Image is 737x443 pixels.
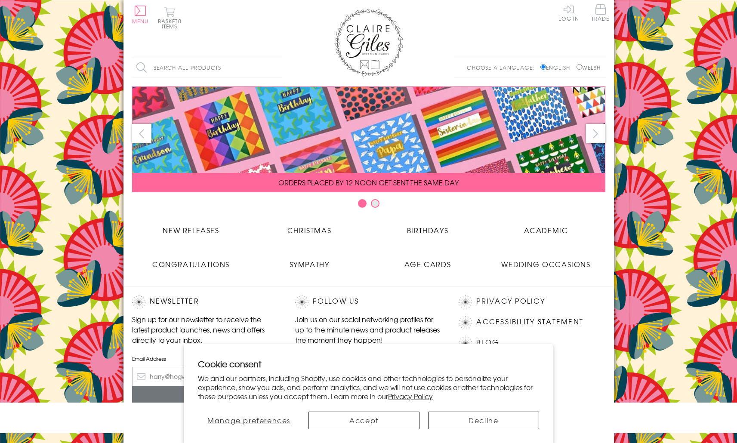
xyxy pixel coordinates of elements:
[290,259,330,269] span: Sympathy
[358,199,367,208] button: Carousel Page 1 (Current Slide)
[132,218,250,235] a: New Releases
[592,4,610,23] a: Trade
[540,64,546,70] input: English
[207,415,290,425] span: Manage preferences
[540,64,574,71] label: English
[476,316,583,328] a: Accessibility Statement
[586,124,605,143] button: next
[487,218,605,235] a: Academic
[132,17,149,25] span: Menu
[295,314,441,345] p: Join us on our social networking profiles for up to the minute news and product releases the mome...
[132,314,278,345] p: Sign up for our newsletter to receive the latest product launches, news and offers directly to yo...
[132,252,250,269] a: Congratulations
[592,4,610,21] span: Trade
[132,199,605,212] div: Carousel Pagination
[158,7,182,29] button: Basket0 items
[476,295,545,307] a: Privacy Policy
[132,124,151,143] button: prev
[278,177,459,188] span: ORDERS PLACED BY 12 NOON GET SENT THE SAME DAY
[295,295,441,308] h2: Follow Us
[577,64,582,70] input: Welsh
[371,199,379,208] button: Carousel Page 2
[132,367,278,386] input: harry@hogwarts.edu
[132,6,149,24] button: Menu
[558,4,579,21] a: Log In
[250,218,369,235] a: Christmas
[198,374,539,400] p: We and our partners, including Shopify, use cookies and other technologies to personalize your ex...
[132,58,283,77] input: Search all products
[132,295,278,308] h2: Newsletter
[308,412,419,429] button: Accept
[476,337,499,348] a: Blog
[487,252,605,269] a: Wedding Occasions
[467,64,539,71] p: Choose a language:
[501,259,590,269] span: Wedding Occasions
[274,58,283,77] input: Search
[163,225,219,235] span: New Releases
[162,17,182,30] span: 0 items
[287,225,331,235] span: Christmas
[250,252,369,269] a: Sympathy
[428,412,539,429] button: Decline
[334,9,403,77] img: Claire Giles Greetings Cards
[369,252,487,269] a: Age Cards
[404,259,451,269] span: Age Cards
[132,355,278,363] label: Email Address
[369,218,487,235] a: Birthdays
[198,412,300,429] button: Manage preferences
[524,225,568,235] span: Academic
[407,225,448,235] span: Birthdays
[132,386,278,406] input: Subscribe
[388,391,433,401] a: Privacy Policy
[577,64,601,71] label: Welsh
[152,259,230,269] span: Congratulations
[198,358,539,370] h2: Cookie consent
